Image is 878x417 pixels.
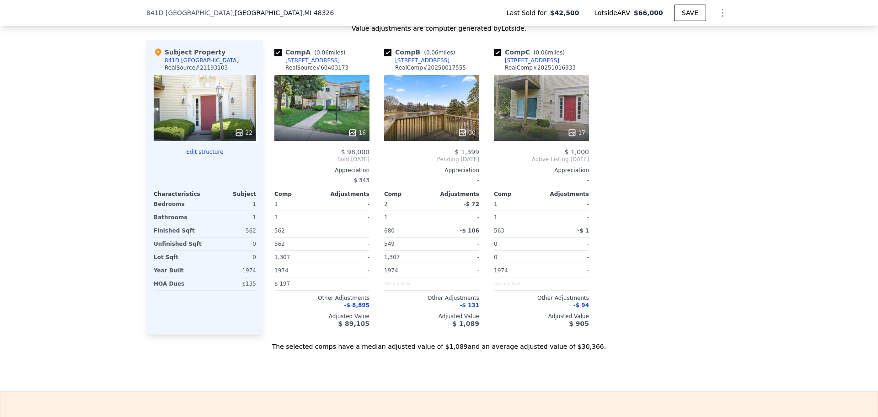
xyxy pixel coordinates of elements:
[341,148,369,156] span: $ 98,000
[432,190,479,198] div: Adjustments
[384,264,430,277] div: 1974
[274,201,278,207] span: 1
[274,211,320,224] div: 1
[634,9,663,16] span: $66,000
[455,148,479,156] span: $ 1,399
[384,254,400,260] span: 1,307
[207,264,256,277] div: 1974
[322,190,369,198] div: Adjustments
[567,128,585,137] div: 17
[285,57,340,64] div: [STREET_ADDRESS]
[384,277,430,290] div: Unspecified
[573,302,589,309] span: -$ 94
[494,227,504,234] span: 563
[434,251,479,264] div: -
[494,48,568,57] div: Comp C
[494,57,559,64] a: [STREET_ADDRESS]
[494,241,498,247] span: 0
[207,198,256,211] div: 1
[274,294,369,302] div: Other Adjustments
[543,211,589,224] div: -
[154,198,203,211] div: Bedrooms
[395,57,450,64] div: [STREET_ADDRESS]
[285,64,348,71] div: RealSource # 60403173
[543,198,589,211] div: -
[274,156,369,163] span: Sold [DATE]
[274,190,322,198] div: Comp
[494,277,540,290] div: Unspecified
[384,156,479,163] span: Pending [DATE]
[384,201,388,207] span: 2
[344,302,369,309] span: -$ 8,895
[165,64,228,71] div: RealSource # 21193103
[494,211,540,224] div: 1
[154,148,256,156] button: Edit structure
[594,8,634,17] span: Lotside ARV
[541,190,589,198] div: Adjustments
[494,294,589,302] div: Other Adjustments
[395,64,466,71] div: RealComp # 20250017555
[494,174,589,187] div: -
[302,9,334,16] span: , MI 48326
[543,277,589,290] div: -
[316,49,329,56] span: 0.06
[384,167,479,174] div: Appreciation
[384,211,430,224] div: 1
[384,48,459,57] div: Comp B
[494,201,498,207] span: 1
[505,57,559,64] div: [STREET_ADDRESS]
[420,49,459,56] span: ( miles)
[384,190,432,198] div: Comp
[460,302,479,309] span: -$ 131
[384,227,395,234] span: 680
[384,313,479,320] div: Adjusted Value
[348,128,366,137] div: 16
[713,4,732,22] button: Show Options
[434,264,479,277] div: -
[274,313,369,320] div: Adjusted Value
[274,57,340,64] a: [STREET_ADDRESS]
[452,320,479,327] span: $ 1,089
[274,254,290,260] span: 1,307
[274,241,285,247] span: 562
[494,167,589,174] div: Appreciation
[274,227,285,234] span: 562
[384,174,479,187] div: -
[550,8,579,17] span: $42,500
[324,198,369,211] div: -
[154,238,203,250] div: Unfinished Sqft
[384,294,479,302] div: Other Adjustments
[207,238,256,250] div: 0
[324,251,369,264] div: -
[494,313,589,320] div: Adjusted Value
[530,49,568,56] span: ( miles)
[324,238,369,250] div: -
[207,211,256,224] div: 1
[506,8,550,17] span: Last Sold for
[494,264,540,277] div: 1974
[165,57,239,64] div: 841D [GEOGRAPHIC_DATA]
[674,5,706,21] button: SAVE
[434,238,479,250] div: -
[577,227,589,234] span: -$ 1
[207,277,256,290] div: $135
[426,49,439,56] span: 0.06
[233,8,334,17] span: , [GEOGRAPHIC_DATA]
[146,8,233,17] span: 841D [GEOGRAPHIC_DATA]
[565,148,589,156] span: $ 1,000
[543,251,589,264] div: -
[458,128,476,137] div: 30
[324,224,369,237] div: -
[384,57,450,64] a: [STREET_ADDRESS]
[505,64,576,71] div: RealComp # 20251016933
[324,277,369,290] div: -
[543,264,589,277] div: -
[207,224,256,237] div: 562
[154,224,203,237] div: Finished Sqft
[154,211,203,224] div: Bathrooms
[274,281,290,287] span: $ 197
[207,251,256,264] div: 0
[274,264,320,277] div: 1974
[324,211,369,224] div: -
[154,264,203,277] div: Year Built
